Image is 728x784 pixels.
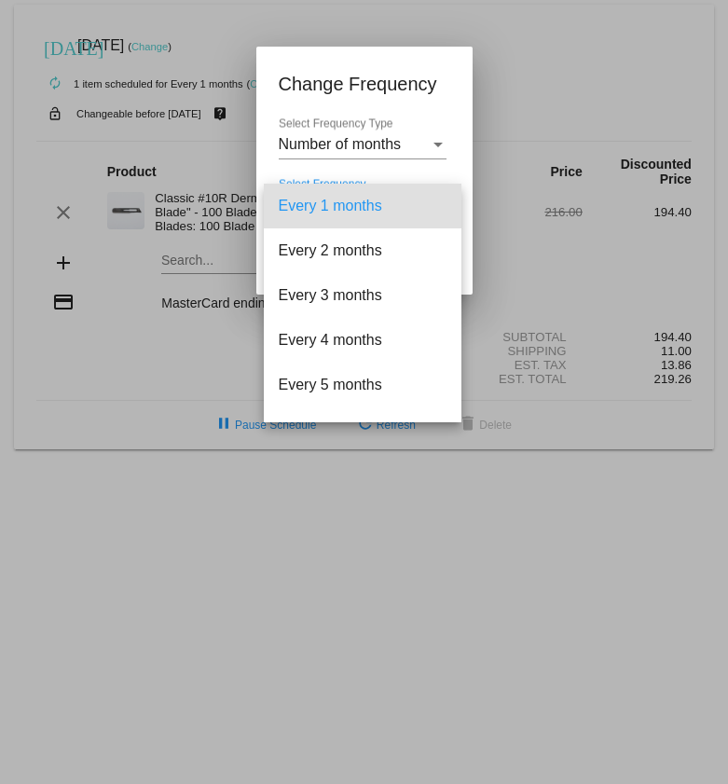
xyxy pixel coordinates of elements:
span: Every 6 months [279,407,446,452]
span: Every 2 months [279,228,446,273]
span: Every 3 months [279,273,446,318]
span: Every 1 months [279,184,446,228]
span: Every 5 months [279,363,446,407]
span: Every 4 months [279,318,446,363]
